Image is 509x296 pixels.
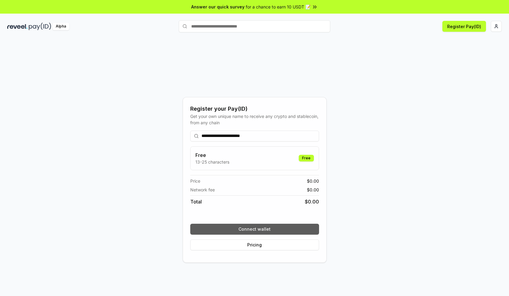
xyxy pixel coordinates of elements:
div: Register your Pay(ID) [190,105,319,113]
div: Free [299,155,314,161]
span: $ 0.00 [307,187,319,193]
button: Pricing [190,239,319,250]
span: Total [190,198,202,205]
p: 13-25 characters [195,159,229,165]
h3: Free [195,151,229,159]
span: for a chance to earn 10 USDT 📝 [246,4,311,10]
button: Connect wallet [190,224,319,235]
span: $ 0.00 [307,178,319,184]
span: Network fee [190,187,215,193]
img: reveel_dark [7,23,28,30]
img: pay_id [29,23,51,30]
button: Register Pay(ID) [442,21,486,32]
span: Answer our quick survey [191,4,245,10]
span: $ 0.00 [305,198,319,205]
span: Price [190,178,200,184]
div: Alpha [52,23,69,30]
div: Get your own unique name to receive any crypto and stablecoin, from any chain [190,113,319,126]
